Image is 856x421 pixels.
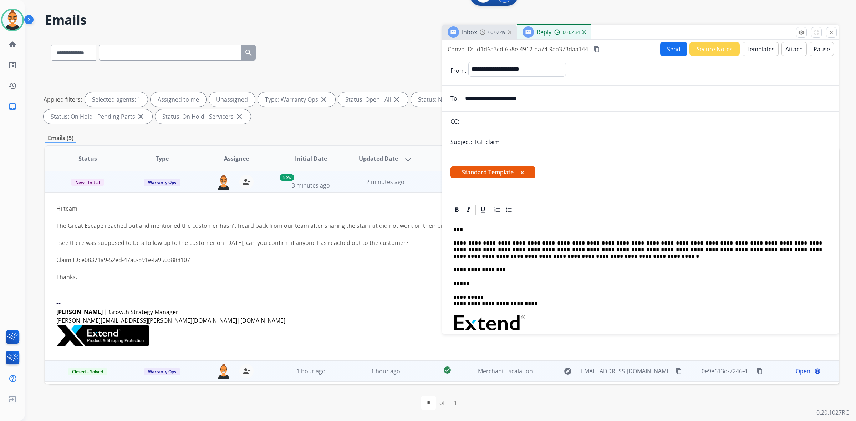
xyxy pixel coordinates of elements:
[448,396,463,410] div: 1
[371,367,400,375] span: 1 hour ago
[488,30,505,35] span: 00:02:49
[56,300,61,307] b: --
[366,178,404,186] span: 2 minutes ago
[56,238,679,247] div: I see there was supposed to be a follow up to the customer on [DATE], can you confirm if anyone h...
[280,174,294,181] p: New
[242,178,251,186] mat-icon: person_remove
[450,166,535,178] span: Standard Template
[478,367,619,375] span: Merchant Escalation Notification for Request 659662
[478,205,488,215] div: Underline
[258,92,335,107] div: Type: Warranty Ops
[813,29,820,36] mat-icon: fullscreen
[156,154,169,163] span: Type
[45,13,839,27] h2: Emails
[296,367,326,375] span: 1 hour ago
[104,308,178,316] span: | Growth Strategy Manager
[224,154,249,163] span: Assignee
[144,179,180,186] span: Warranty Ops
[756,368,763,374] mat-icon: content_copy
[462,28,477,36] span: Inbox
[781,42,807,56] button: Attach
[450,117,459,126] p: CC:
[2,10,22,30] img: avatar
[579,367,672,375] span: [EMAIL_ADDRESS][DOMAIN_NAME]
[320,95,328,104] mat-icon: close
[216,175,231,190] img: agent-avatar
[209,92,255,107] div: Unassigned
[448,45,473,53] p: Convo ID:
[56,317,237,324] a: [PERSON_NAME][EMAIL_ADDRESS][PERSON_NAME][DOMAIN_NAME]
[564,367,572,375] mat-icon: explore
[689,42,740,56] button: Secure Notes
[452,205,462,215] div: Bold
[45,134,76,143] p: Emails (5)
[8,102,17,111] mat-icon: inbox
[796,367,810,375] span: Open
[144,368,180,375] span: Warranty Ops
[216,364,231,379] img: agent-avatar
[392,95,401,104] mat-icon: close
[743,42,779,56] button: Templates
[8,40,17,49] mat-icon: home
[85,92,148,107] div: Selected agents: 1
[798,29,805,36] mat-icon: remove_red_eye
[411,92,486,107] div: Status: New - Initial
[463,205,474,215] div: Italic
[56,204,679,213] div: Hi team,
[68,368,107,375] span: Closed – Solved
[593,46,600,52] mat-icon: content_copy
[450,66,466,75] p: From:
[44,95,82,104] p: Applied filters:
[137,112,145,121] mat-icon: close
[443,366,452,374] mat-icon: check_circle
[8,82,17,90] mat-icon: history
[295,154,327,163] span: Initial Date
[71,179,104,186] span: New - Initial
[155,109,251,124] div: Status: On Hold - Servicers
[816,408,849,417] p: 0.20.1027RC
[702,367,812,375] span: 0e9e613d-7246-43a7-8e51-78747d3ac375
[56,325,149,346] img: iQ6_acp0Cei35eIpdn19fpCV2yQruBGzLxwHgNHsBZ4kS6-Qh_7ADYBudX4fafh1XhNk20iyNeS4lDBr-ZzbocfHwXkQfeKQS...
[492,205,503,215] div: Ordered List
[477,45,588,53] span: d1d6a3cd-658e-4912-ba74-9aa373daa144
[537,28,551,36] span: Reply
[56,221,679,230] div: The Great Escape reached out and mentioned the customer hasn't heard back from our team after sha...
[8,61,17,70] mat-icon: list_alt
[828,29,835,36] mat-icon: close
[660,42,687,56] button: Send
[814,368,821,374] mat-icon: language
[676,368,682,374] mat-icon: content_copy
[404,154,412,163] mat-icon: arrow_downward
[56,317,285,324] font: |
[44,109,152,124] div: Status: On Hold - Pending Parts
[242,367,251,375] mat-icon: person_remove
[474,138,499,146] p: TGE claim
[56,308,103,316] span: [PERSON_NAME]
[56,256,679,264] div: Claim ID: e08371a9-52ed-47a0-891e-fa9503888107
[359,154,398,163] span: Updated Date
[338,92,408,107] div: Status: Open - All
[504,205,514,215] div: Bullet List
[56,273,679,281] div: Thanks,
[78,154,97,163] span: Status
[240,317,285,324] a: [DOMAIN_NAME]
[235,112,244,121] mat-icon: close
[292,181,330,189] span: 3 minutes ago
[521,168,524,176] button: x
[563,30,580,35] span: 00:02:34
[810,42,834,56] button: Pause
[244,48,253,57] mat-icon: search
[439,399,445,407] div: of
[151,92,206,107] div: Assigned to me
[450,138,472,146] p: Subject:
[450,94,459,103] p: To:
